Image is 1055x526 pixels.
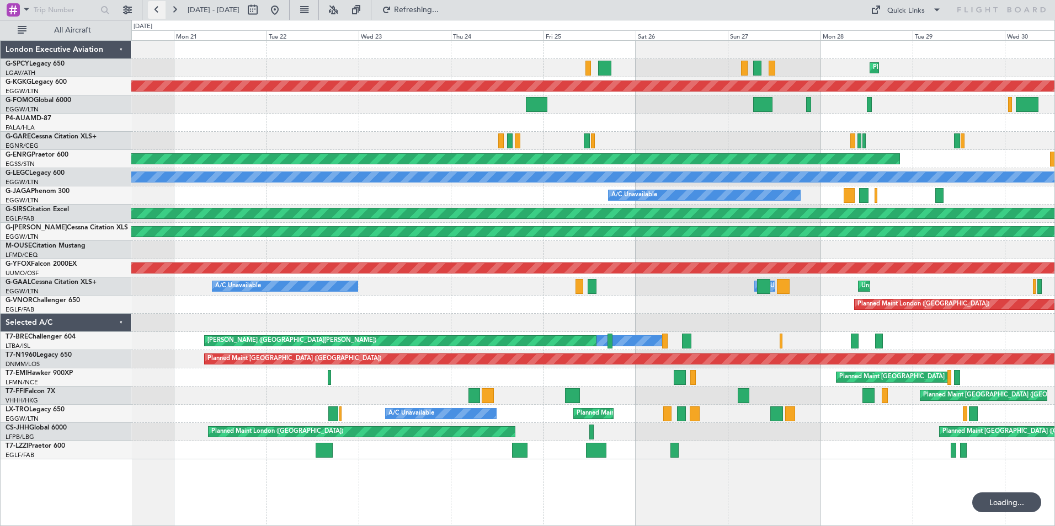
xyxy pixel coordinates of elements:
a: EGLF/FAB [6,214,34,223]
button: Quick Links [865,1,947,19]
a: EGGW/LTN [6,196,39,205]
a: LFMD/CEQ [6,251,38,259]
div: Planned Maint [GEOGRAPHIC_DATA] ([GEOGRAPHIC_DATA]) [577,405,750,422]
div: Tue 22 [267,30,359,40]
span: G-KGKG [6,79,31,85]
span: T7-EMI [6,370,27,377]
a: G-JAGAPhenom 300 [6,188,70,195]
div: Tue 29 [913,30,1005,40]
a: EGGW/LTN [6,178,39,186]
span: T7-LZZI [6,443,28,449]
div: A/C Unavailable [215,278,261,294]
a: G-SPCYLegacy 650 [6,61,65,67]
div: A/C Unavailable [388,405,434,422]
a: G-[PERSON_NAME]Cessna Citation XLS [6,224,128,231]
a: P4-AUAMD-87 [6,115,51,122]
span: G-SIRS [6,206,26,213]
a: T7-BREChallenger 604 [6,334,76,340]
div: Wed 23 [359,30,451,40]
a: CS-JHHGlobal 6000 [6,425,67,431]
span: G-[PERSON_NAME] [6,224,67,231]
span: G-SPCY [6,61,29,67]
a: T7-FFIFalcon 7X [6,388,55,395]
button: Refreshing... [377,1,443,19]
span: M-OUSE [6,243,32,249]
span: All Aircraft [29,26,116,34]
a: EGLF/FAB [6,305,34,314]
a: G-ENRGPraetor 600 [6,152,68,158]
a: G-KGKGLegacy 600 [6,79,67,85]
div: Thu 24 [451,30,543,40]
div: A/C Unavailable [611,187,657,203]
a: EGNR/CEG [6,142,39,150]
span: P4-AUA [6,115,30,122]
a: G-VNORChallenger 650 [6,297,80,304]
div: Planned Maint [GEOGRAPHIC_DATA] [839,369,945,385]
input: Trip Number [34,2,97,18]
div: Mon 28 [820,30,913,40]
a: EGGW/LTN [6,87,39,95]
span: [DATE] - [DATE] [188,5,239,15]
span: CS-JHH [6,425,29,431]
a: EGGW/LTN [6,287,39,296]
div: Mon 21 [174,30,266,40]
a: G-SIRSCitation Excel [6,206,69,213]
div: [DATE] [134,22,152,31]
a: G-GARECessna Citation XLS+ [6,133,97,140]
a: UUMO/OSF [6,269,39,277]
span: G-VNOR [6,297,33,304]
a: FALA/HLA [6,124,35,132]
div: Unplanned Maint [GEOGRAPHIC_DATA] ([GEOGRAPHIC_DATA]) [861,278,1043,294]
div: Planned Maint [GEOGRAPHIC_DATA] ([GEOGRAPHIC_DATA]) [207,351,381,367]
span: Refreshing... [393,6,440,14]
a: G-FOMOGlobal 6000 [6,97,71,104]
a: EGGW/LTN [6,105,39,114]
span: G-LEGC [6,170,29,176]
a: LFPB/LBG [6,433,34,441]
a: T7-EMIHawker 900XP [6,370,73,377]
a: G-GAALCessna Citation XLS+ [6,279,97,286]
div: Sun 27 [728,30,820,40]
a: LGAV/ATH [6,69,35,77]
a: DNMM/LOS [6,360,40,368]
div: Fri 25 [544,30,636,40]
span: T7-FFI [6,388,25,395]
div: Planned Maint London ([GEOGRAPHIC_DATA]) [211,423,343,440]
span: G-GAAL [6,279,31,286]
span: LX-TRO [6,406,29,413]
a: LFMN/NCE [6,378,38,387]
div: [PERSON_NAME] ([GEOGRAPHIC_DATA][PERSON_NAME]) [207,332,376,349]
span: G-JAGA [6,188,31,195]
span: G-YFOX [6,261,31,267]
span: T7-BRE [6,334,28,340]
a: VHHH/HKG [6,396,38,405]
a: LX-TROLegacy 650 [6,406,65,413]
a: G-LEGCLegacy 600 [6,170,65,176]
span: G-GARE [6,133,31,140]
div: Sat 26 [636,30,728,40]
a: T7-LZZIPraetor 600 [6,443,65,449]
div: Planned Maint London ([GEOGRAPHIC_DATA]) [857,296,989,313]
div: Planned Maint Athens ([PERSON_NAME] Intl) [873,60,1000,76]
a: EGGW/LTN [6,415,39,423]
span: T7-N1960 [6,352,36,358]
div: Loading... [972,492,1041,512]
a: EGSS/STN [6,160,35,168]
button: All Aircraft [12,22,120,39]
div: Quick Links [887,6,925,17]
a: EGLF/FAB [6,451,34,459]
a: T7-N1960Legacy 650 [6,352,72,358]
a: M-OUSECitation Mustang [6,243,86,249]
a: EGGW/LTN [6,233,39,241]
span: G-FOMO [6,97,34,104]
span: G-ENRG [6,152,31,158]
a: LTBA/ISL [6,342,30,350]
a: G-YFOXFalcon 2000EX [6,261,77,267]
